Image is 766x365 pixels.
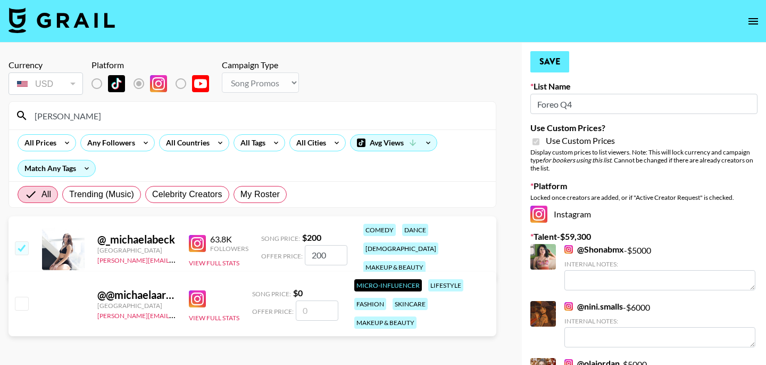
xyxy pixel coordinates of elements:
[9,70,83,97] div: Currency is locked to USD
[363,261,426,273] div: makeup & beauty
[252,290,291,298] span: Song Price:
[351,135,437,151] div: Avg Views
[428,279,463,291] div: lifestyle
[11,75,81,93] div: USD
[564,260,755,268] div: Internal Notes:
[189,259,239,267] button: View Full Stats
[743,11,764,32] button: open drawer
[108,75,125,92] img: TikTok
[152,188,222,201] span: Celebrity Creators
[530,123,757,133] label: Use Custom Prices?
[192,75,209,92] img: YouTube
[564,244,624,255] a: @Shonabmx
[69,188,134,201] span: Trending (Music)
[564,301,755,347] div: - $ 6000
[18,135,59,151] div: All Prices
[530,51,569,72] button: Save
[290,135,328,151] div: All Cities
[150,75,167,92] img: Instagram
[261,234,300,242] span: Song Price:
[91,72,218,95] div: List locked to Instagram.
[354,317,417,329] div: makeup & beauty
[354,279,422,291] div: Micro-Influencer
[240,188,280,201] span: My Roster
[305,245,347,265] input: 200
[9,60,83,70] div: Currency
[564,302,573,311] img: Instagram
[91,60,218,70] div: Platform
[363,224,396,236] div: comedy
[530,206,757,223] div: Instagram
[234,135,268,151] div: All Tags
[210,245,248,253] div: Followers
[530,81,757,92] label: List Name
[97,302,176,310] div: [GEOGRAPHIC_DATA]
[28,107,489,124] input: Search by User Name
[530,231,757,242] label: Talent - $ 59,300
[354,298,386,310] div: fashion
[261,252,303,260] span: Offer Price:
[564,244,755,290] div: - $ 5000
[189,235,206,252] img: Instagram
[210,234,248,245] div: 63.8K
[564,301,623,312] a: @nini.smalls
[97,246,176,254] div: [GEOGRAPHIC_DATA]
[530,181,757,191] label: Platform
[97,310,255,320] a: [PERSON_NAME][EMAIL_ADDRESS][DOMAIN_NAME]
[530,193,757,201] div: Locked once creators are added, or if "Active Creator Request" is checked.
[530,206,547,223] img: Instagram
[160,135,212,151] div: All Countries
[302,232,321,242] strong: $ 200
[296,301,338,321] input: 0
[564,245,573,254] img: Instagram
[189,314,239,322] button: View Full Stats
[189,290,206,307] img: Instagram
[546,135,615,146] span: Use Custom Prices
[293,288,303,298] strong: $ 0
[564,317,755,325] div: Internal Notes:
[363,242,438,255] div: [DEMOGRAPHIC_DATA]
[97,233,176,246] div: @ _michaelabeck
[18,160,95,176] div: Match Any Tags
[543,156,611,164] em: for bookers using this list
[402,224,428,236] div: dance
[530,148,757,172] div: Display custom prices to list viewers. Note: This will lock currency and campaign type . Cannot b...
[41,188,51,201] span: All
[393,298,428,310] div: skincare
[222,60,299,70] div: Campaign Type
[252,307,294,315] span: Offer Price:
[9,7,115,33] img: Grail Talent
[81,135,137,151] div: Any Followers
[97,254,255,264] a: [PERSON_NAME][EMAIL_ADDRESS][DOMAIN_NAME]
[97,288,176,302] div: @ @michaelaarnone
